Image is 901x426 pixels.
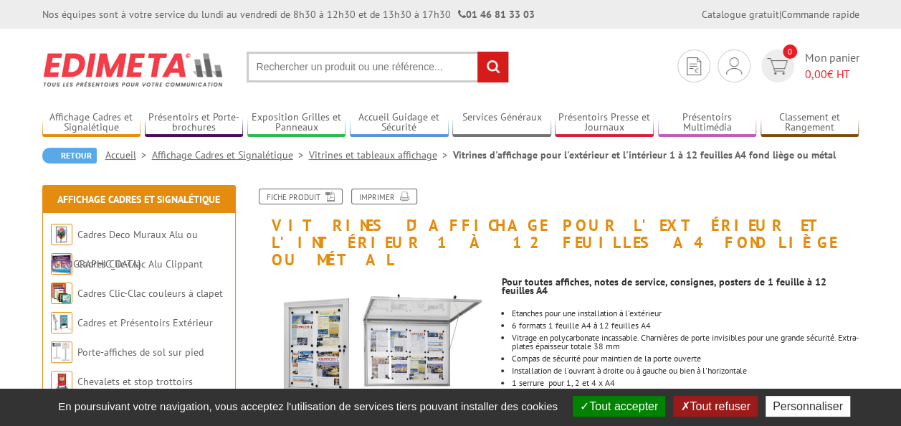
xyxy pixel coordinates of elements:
[77,375,193,388] a: Chevalets et stop trottoirs
[239,189,870,269] h1: Vitrines d'affichage pour l'extérieur et l'intérieur 1 à 12 feuilles A4 fond liège ou métal
[687,57,701,75] img: devis rapide
[673,396,757,417] button: Tout refuser
[783,44,797,59] span: 0
[51,400,565,412] span: En poursuivant votre navigation, vous acceptez l'utilisation de services tiers pouvant installer ...
[805,67,827,81] span: 0,00
[726,57,742,75] img: devis rapide
[42,111,141,135] a: Affichage Cadres et Signalétique
[51,341,72,363] img: Porte-affiches de sol sur pied
[51,283,72,304] img: Cadres Clic-Clac couleurs à clapet
[658,111,757,135] a: Présentoirs Multimédia
[502,275,826,297] strong: Pour toutes affiches, notes de service, consignes, posters de 1 feuille à 12 feuilles A4
[247,111,346,135] a: Exposition Grilles et Panneaux
[453,148,836,162] li: Vitrines d'affichage pour l'extérieur et l'intérieur 1 à 12 feuilles A4 fond liège ou métal
[458,8,535,21] strong: 01 46 81 33 03
[351,189,417,204] a: Imprimer
[77,316,213,329] a: Cadres et Présentoirs Extérieur
[51,224,72,245] img: Cadres Deco Muraux Alu ou Bois
[51,312,72,333] img: Cadres et Présentoirs Extérieur
[42,7,535,22] div: Nos équipes sont à votre service du lundi au vendredi de 8h30 à 12h30 et de 13h30 à 17h30
[573,396,665,417] button: Tout accepter
[57,193,220,206] a: Affichage Cadres et Signalétique
[77,257,203,270] a: Cadres Clic-Clac Alu Clippant
[152,148,309,161] a: Affichage Cadres et Signalétique
[51,228,198,270] a: Cadres Deco Muraux Alu ou [GEOGRAPHIC_DATA]
[145,111,244,135] a: Présentoirs et Porte-brochures
[42,43,225,96] img: Edimeta
[77,287,223,300] a: Cadres Clic-Clac couleurs à clapet
[512,333,859,351] li: Vitrage en polycarbonate incassable. Charnières de porte invisibles pour une grande sécurité. Ext...
[512,366,859,375] li: Installation de l'ouvrant à droite ou à gauche ou bien à l'horizontale
[51,371,72,392] img: Chevalets et stop trottoirs
[758,49,859,82] a: devis rapide 0 Mon panier 0,00€ HT
[805,66,859,82] span: € HT
[781,8,859,21] a: Commande rapide
[702,8,779,21] a: Catalogue gratuit
[350,111,449,135] a: Accueil Guidage et Sécurité
[767,58,788,75] img: devis rapide
[452,111,551,135] a: Services Généraux
[477,52,508,82] input: rechercher
[105,148,152,161] a: Accueil
[247,52,509,82] input: Rechercher un produit ou une référence...
[77,346,204,359] a: Porte-affiches de sol sur pied
[309,148,453,161] a: Vitrines et tableaux affichage
[512,379,859,396] li: 1 serrure pour 1, 2 et 4 x A4 2 serrures pour 6, 9 et 12 x A4
[512,309,859,318] p: Etanches pour une installation à l'extérieur
[555,111,654,135] a: Présentoirs Presse et Journaux
[702,7,859,22] div: |
[766,396,850,417] button: Personnaliser (fenêtre modale)
[805,49,859,82] span: Mon panier
[42,148,97,164] a: Retour
[259,189,343,204] a: Fiche produit
[761,111,859,135] a: Classement et Rangement
[512,354,859,363] li: Compas de sécurité pour maintien de la porte ouverte
[512,321,859,330] li: 6 formats 1 feuille A4 à 12 feuilles A4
